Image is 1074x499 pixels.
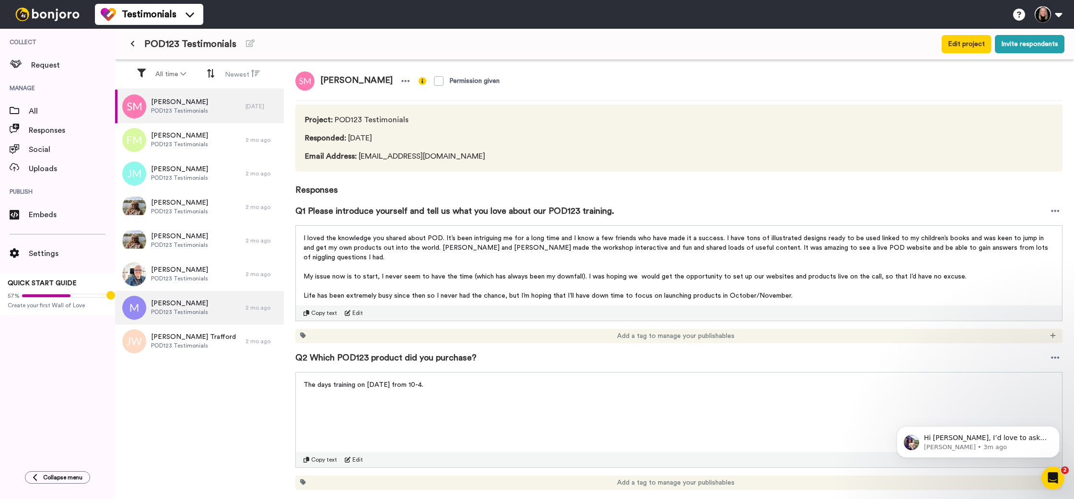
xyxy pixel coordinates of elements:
img: jm.png [122,162,146,186]
span: POD123 Testimonials [151,140,208,148]
span: Edit [352,456,363,464]
a: [PERSON_NAME]POD123 Testimonials2 mo ago [115,123,284,157]
span: [PERSON_NAME] [151,97,208,107]
span: Testimonials [122,8,176,21]
span: POD123 Testimonials [151,174,208,182]
img: 703b2d11-0b29-4a5b-9cc0-ca05516f4d69.jpeg [122,262,146,286]
span: Social [29,144,115,155]
img: sm.png [122,94,146,118]
span: Life has been extremely busy since then so I never had the chance, but I’m hoping that I’ll have ... [304,292,793,299]
span: Responses [29,125,115,136]
span: The days training on [DATE] from 10-4. [304,382,423,388]
span: I loved the knowledge you shared about POD. It’s been intriguing me for a long time and I know a ... [304,235,1050,261]
a: [PERSON_NAME]POD123 Testimonials[DATE] [115,90,284,123]
span: Embeds [29,209,115,220]
div: Permission given [449,76,500,86]
span: Project : [305,116,333,124]
a: [PERSON_NAME]POD123 Testimonials2 mo ago [115,157,284,190]
span: Uploads [29,163,115,174]
span: Settings [29,248,115,259]
span: [PERSON_NAME] [151,131,208,140]
span: [PERSON_NAME] [151,265,208,275]
img: sm.png [295,71,315,91]
iframe: Intercom live chat [1041,466,1064,489]
span: POD123 Testimonials [151,342,236,349]
a: [PERSON_NAME]POD123 Testimonials2 mo ago [115,291,284,325]
a: [PERSON_NAME]POD123 Testimonials2 mo ago [115,190,284,224]
img: 917585e5-4a14-4615-aabb-7a183cf002a9.png [122,195,146,219]
span: POD123 Testimonials [151,275,208,282]
img: info-yellow.svg [419,77,426,85]
img: bj-logo-header-white.svg [12,8,83,21]
span: POD123 Testimonials [144,37,236,51]
span: [PERSON_NAME] Trafford [151,332,236,342]
span: QUICK START GUIDE [8,280,77,287]
span: All [29,105,115,117]
span: [DATE] [305,132,535,144]
div: Tooltip anchor [106,291,115,300]
div: 2 mo ago [245,337,279,345]
span: [PERSON_NAME] [151,299,208,308]
span: [PERSON_NAME] [151,164,208,174]
span: POD123 Testimonials [151,308,208,316]
span: Collapse menu [43,474,82,481]
span: Copy text [311,309,337,317]
span: My issue now is to start, I never seem to have the time (which has always been my downfall). I wa... [304,273,967,280]
button: Collapse menu [25,471,90,484]
a: [PERSON_NAME] TraffordPOD123 Testimonials2 mo ago [115,325,284,358]
span: POD123 Testimonials [151,208,208,215]
span: Add a tag to manage your publishables [617,478,735,487]
span: Request [31,59,115,71]
span: Add a tag to manage your publishables [617,331,735,341]
span: Q2 Which POD123 product did you purchase? [295,351,477,364]
img: tm-color.svg [101,7,116,22]
div: [DATE] [245,103,279,110]
span: Responded : [305,134,346,142]
img: 917585e5-4a14-4615-aabb-7a183cf002a9.png [122,229,146,253]
span: 2 [1061,466,1069,474]
button: Newest [219,65,266,83]
span: Edit [352,309,363,317]
div: 2 mo ago [245,304,279,312]
span: POD123 Testimonials [305,114,535,126]
a: [PERSON_NAME]POD123 Testimonials2 mo ago [115,224,284,257]
span: Email Address : [305,152,357,160]
img: jw.png [122,329,146,353]
button: All time [150,66,192,83]
div: 2 mo ago [245,270,279,278]
img: m.png [122,296,146,320]
span: [PERSON_NAME] [151,198,208,208]
div: 2 mo ago [245,170,279,177]
span: [PERSON_NAME] [151,232,208,241]
span: Create your first Wall of Love [8,302,107,309]
a: [PERSON_NAME]POD123 Testimonials2 mo ago [115,257,284,291]
div: 2 mo ago [245,203,279,211]
span: [PERSON_NAME] [315,71,398,91]
button: Edit project [942,35,991,53]
div: 2 mo ago [245,237,279,244]
button: Invite respondents [995,35,1064,53]
span: POD123 Testimonials [151,241,208,249]
div: 2 mo ago [245,136,279,144]
iframe: Intercom notifications message [882,406,1074,473]
span: [EMAIL_ADDRESS][DOMAIN_NAME] [305,151,535,162]
span: 57% [8,292,20,300]
span: Q1 Please introduce yourself and tell us what you love about our POD123 training. [295,204,614,218]
span: Responses [295,172,1062,197]
img: fm.png [122,128,146,152]
span: POD123 Testimonials [151,107,208,115]
span: Copy text [311,456,337,464]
